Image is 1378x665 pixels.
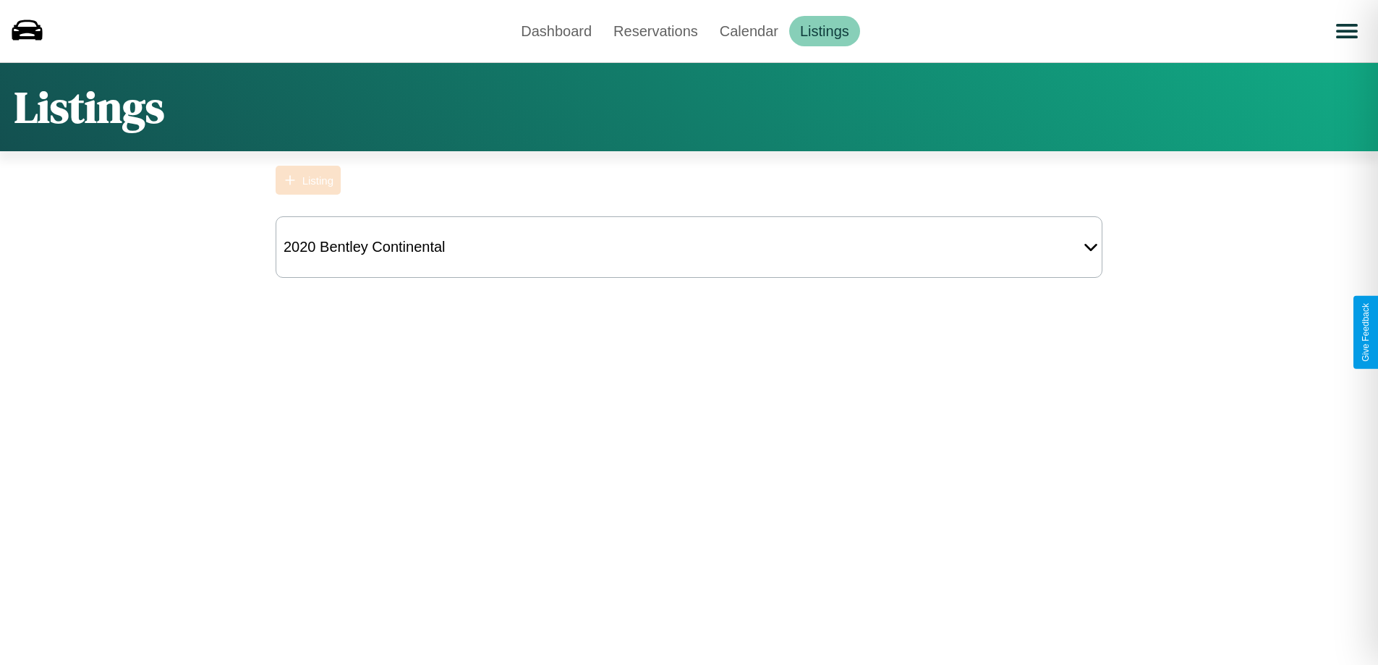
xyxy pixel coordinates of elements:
[276,166,341,195] button: Listing
[276,232,453,263] div: 2020 Bentley Continental
[709,16,789,46] a: Calendar
[14,77,164,137] h1: Listings
[1361,303,1371,362] div: Give Feedback
[302,174,333,187] div: Listing
[1327,11,1367,51] button: Open menu
[510,16,603,46] a: Dashboard
[603,16,709,46] a: Reservations
[789,16,860,46] a: Listings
